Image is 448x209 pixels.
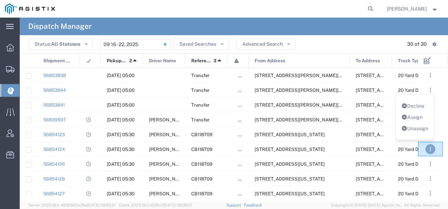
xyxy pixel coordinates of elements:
span: To Address [356,53,380,68]
span: Pavel Luna [149,117,187,122]
a: 56854128 [43,176,65,182]
span: 20 Yard Dump Truck [398,73,441,78]
span: 2111 Hillcrest Ave, Antioch, California, 94509, United States [255,161,325,167]
span: 09/17/2025, 05:00 [107,117,135,122]
img: logo [5,4,55,14]
h4: Dispatch Manager [28,18,92,35]
span: false [238,88,249,93]
a: 56853844 [43,88,66,93]
span: [DATE] 09:50:51 [87,203,116,207]
span: 09/22/2025, 05:00 [107,88,135,93]
a: Assign [401,114,423,120]
span: 09/18/2025, 05:30 [107,147,135,152]
button: [PERSON_NAME] [386,5,438,13]
span: Shipment No. [43,53,72,68]
button: ... [425,144,435,154]
span: 09/22/2025, 05:00 [107,73,135,78]
span: 20 Yard Dump Truck [398,191,441,196]
span: 09/18/2025, 05:30 [107,161,135,167]
span: 2111 Hillcrest Ave, Antioch, California, 94509, United States [255,191,325,196]
span: 900 Park Center Dr, Hollister, California, 94404, United States [356,88,426,93]
span: false [238,73,249,78]
a: 56853841 [43,102,65,108]
span: Balraj Virk [149,176,187,182]
button: Advanced Search [236,38,295,50]
span: 900 Park Center Dr, Hollister, California, 94404, United States [356,102,426,108]
button: ... [425,85,435,95]
a: Decline [401,103,425,109]
span: Reference [191,53,211,68]
a: 56854123 [43,132,65,137]
button: ... [425,70,435,80]
span: CB118709 [191,132,212,137]
span: CB118709 [191,161,212,167]
span: Transfer [191,88,210,93]
span: Pickup Date and Time [107,53,127,68]
span: CB118709 [191,191,212,196]
button: ... [425,159,435,169]
span: 20 Yard Dump Truck [398,147,441,152]
span: 09/22/2025, 05:00 [107,102,135,108]
span: false [238,117,249,122]
span: Varun Taneja [149,191,187,196]
span: Jessica Carr [387,5,427,13]
span: 2111 Hillcrest Ave, Antioch, California, 94509, United States [255,176,325,182]
span: 20 Yard Dump Truck [398,176,441,182]
span: 09/18/2025, 05:30 [107,132,135,137]
span: Transfer [191,102,210,108]
button: ... [425,174,435,184]
button: ... [425,189,435,198]
span: Juan Jara [149,147,187,152]
span: 6402 Santa Teresa Blvd, San Jose, California, 95119, United States [255,73,363,78]
div: 30 of 30 [407,40,427,48]
span: Client: 2025.19.0-129fbcf [119,203,192,207]
span: [DATE] 09:39:01 [163,203,192,207]
span: false [238,191,249,196]
span: All Statuses [51,41,80,47]
span: . . . [430,175,431,183]
a: 56854127 [43,191,65,196]
span: . . . [430,160,431,168]
span: . . . [430,71,431,80]
span: 6402 Santa Teresa Blvd, San Jose, California, 95119, United States [255,117,363,122]
span: false [238,132,249,137]
span: Server: 2025.19.0-49328d0a35e [28,203,116,207]
span: Manohar Singh [149,132,187,137]
a: 56839597 [43,117,66,122]
span: 20 Yard Dump Truck [398,88,441,93]
span: Driver Name [149,53,176,68]
span: 20 Yard Dump Truck [398,161,441,167]
span: 09/18/2025, 05:30 [107,191,135,196]
span: 6402 Santa Teresa Blvd, San Jose, California, 95119, United States [255,88,363,93]
span: . . . [430,145,431,153]
span: CB118709 [191,147,212,152]
span: 2111 Hillcrest Ave, Antioch, California, 94509, United States [255,132,325,137]
span: 2111 Hillcrest Ave, Antioch, California, 94509, United States [255,147,325,152]
button: Saved Searches [173,38,229,50]
span: false [238,147,249,152]
span: Truck Type [398,53,422,68]
span: . . . [430,86,431,94]
span: 900 Park Center Dr, Hollister, California, 94404, United States [356,117,426,122]
span: 3 [213,53,217,68]
span: false [238,161,249,167]
a: Feedback [244,203,262,207]
span: false [238,176,249,182]
a: Unassign [401,126,429,131]
span: . . . [430,189,431,198]
span: From Address [255,53,285,68]
span: false [238,102,249,108]
span: Jihtan Singh [149,161,187,167]
span: 09/18/2025, 05:30 [107,176,135,182]
button: Status:All Statuses [29,38,93,50]
span: Transfer [191,117,210,122]
span: CB118709 [191,176,212,182]
a: 56854124 [43,147,65,152]
a: 56854126 [43,161,65,167]
a: 56853838 [43,73,66,78]
span: Copyright © [DATE]-[DATE] Agistix Inc., All Rights Reserved [331,202,440,208]
span: Transfer [191,73,210,78]
span: 2 [129,53,132,68]
a: Support [226,203,244,207]
span: 900 Park Center Dr, Hollister, California, 94404, United States [356,73,426,78]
